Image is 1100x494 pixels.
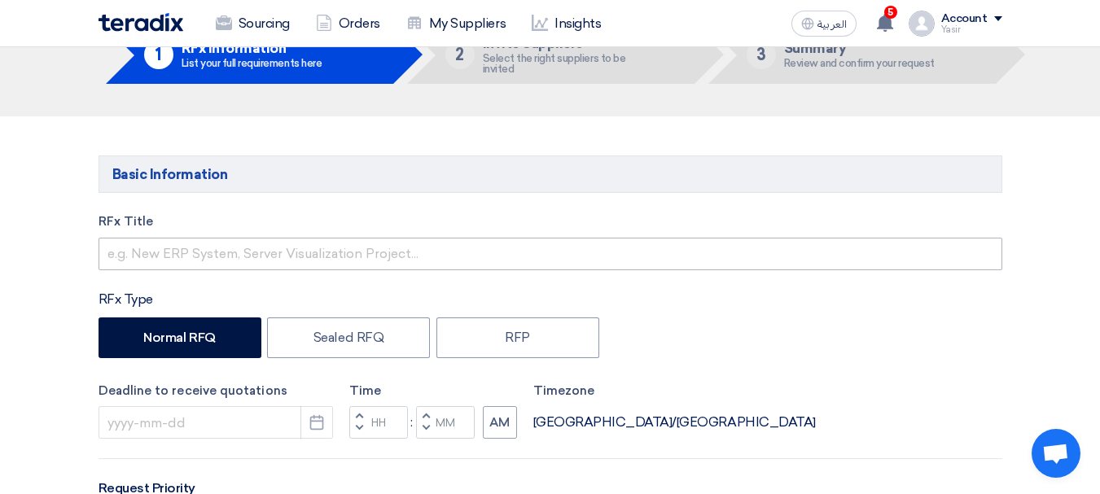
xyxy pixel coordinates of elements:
[941,25,1002,34] div: Yasir
[817,19,847,30] span: العربية
[182,41,322,55] h5: RFx Information
[747,40,776,69] div: 3
[99,212,1002,231] label: RFx Title
[99,238,1002,270] input: e.g. New ERP System, Server Visualization Project...
[483,53,655,74] div: Select the right suppliers to be invited
[909,11,935,37] img: profile_test.png
[99,382,333,400] label: Deadline to receive quotations
[533,413,816,432] div: [GEOGRAPHIC_DATA]/[GEOGRAPHIC_DATA]
[533,382,816,400] label: Timezone
[483,36,655,50] h5: Invite Suppliers
[483,406,517,439] button: AM
[203,6,303,42] a: Sourcing
[349,382,517,400] label: Time
[884,6,897,19] span: 5
[436,317,599,358] label: RFP
[303,6,393,42] a: Orders
[99,290,1002,309] div: RFx Type
[349,406,408,439] input: Hours
[519,6,614,42] a: Insights
[445,40,475,69] div: 2
[416,406,475,439] input: Minutes
[99,155,1002,193] h5: Basic Information
[99,317,261,358] label: Normal RFQ
[784,41,935,55] h5: Summary
[791,11,857,37] button: العربية
[393,6,519,42] a: My Suppliers
[408,413,416,432] div: :
[1032,429,1080,478] div: Open chat
[144,40,173,69] div: 1
[99,406,333,439] input: yyyy-mm-dd
[941,12,988,26] div: Account
[99,13,183,32] img: Teradix logo
[784,58,935,68] div: Review and confirm your request
[267,317,430,358] label: Sealed RFQ
[182,58,322,68] div: List your full requirements here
